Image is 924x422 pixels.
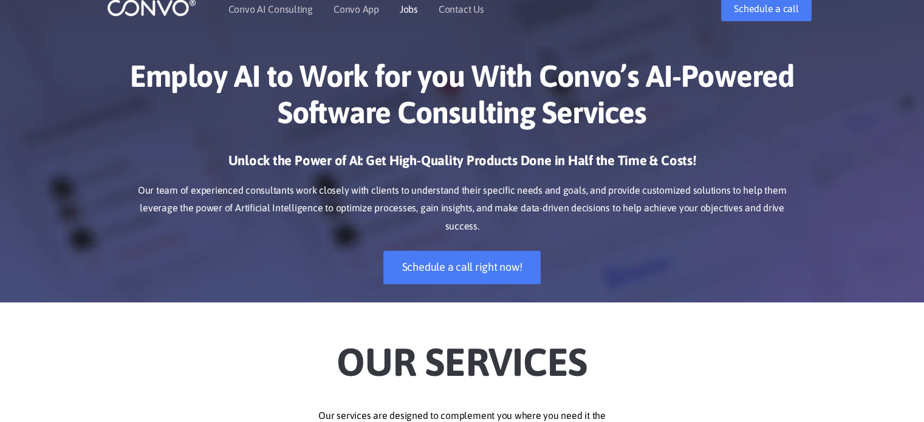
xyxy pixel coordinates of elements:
[228,4,313,14] a: Convo AI Consulting
[334,4,379,14] a: Convo App
[400,4,418,14] a: Jobs
[125,182,799,236] p: Our team of experienced consultants work closely with clients to understand their specific needs ...
[125,152,799,179] h3: Unlock the Power of AI: Get High-Quality Products Done in Half the Time & Costs!
[383,251,541,284] a: Schedule a call right now!
[125,58,799,140] h1: Employ AI to Work for you With Convo’s AI-Powered Software Consulting Services
[439,4,484,14] a: Contact Us
[125,321,799,389] h2: Our Services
